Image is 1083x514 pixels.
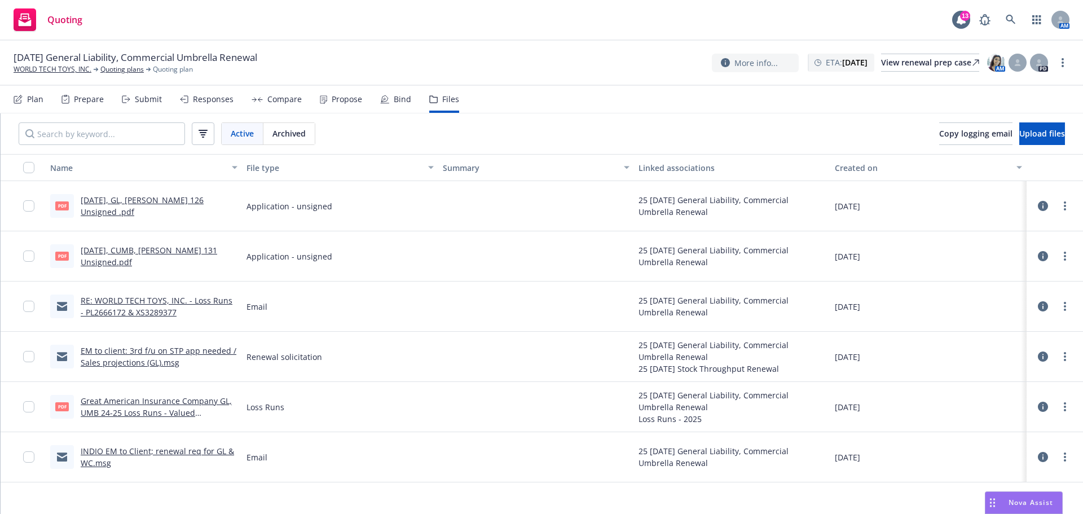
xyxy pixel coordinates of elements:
[734,57,778,69] span: More info...
[826,56,868,68] span: ETA :
[27,95,43,104] div: Plan
[639,445,826,469] div: 25 [DATE] General Liability, Commercial Umbrella Renewal
[712,54,799,72] button: More info...
[639,162,826,174] div: Linked associations
[242,154,438,181] button: File type
[835,251,860,262] span: [DATE]
[55,201,69,210] span: pdf
[1000,8,1022,31] a: Search
[246,251,332,262] span: Application - unsigned
[835,401,860,413] span: [DATE]
[1019,122,1065,145] button: Upload files
[939,128,1012,139] span: Copy logging email
[639,244,826,268] div: 25 [DATE] General Liability, Commercial Umbrella Renewal
[960,11,970,21] div: 13
[639,339,826,363] div: 25 [DATE] General Liability, Commercial Umbrella Renewal
[23,351,34,362] input: Toggle Row Selected
[74,95,104,104] div: Prepare
[835,162,1010,174] div: Created on
[1009,498,1053,507] span: Nova Assist
[81,446,234,468] a: INDIO EM to Client; renewal req for GL & WC.msg
[985,491,1063,514] button: Nova Assist
[19,122,185,145] input: Search by keyword...
[23,451,34,463] input: Toggle Row Selected
[23,301,34,312] input: Toggle Row Selected
[639,295,826,318] div: 25 [DATE] General Liability, Commercial Umbrella Renewal
[23,251,34,262] input: Toggle Row Selected
[881,54,979,71] div: View renewal prep case
[81,245,217,267] a: [DATE], CUMB, [PERSON_NAME] 131 Unsigned.pdf
[974,8,996,31] a: Report a Bug
[55,252,69,260] span: pdf
[46,154,242,181] button: Name
[639,363,826,375] div: 25 [DATE] Stock Throughput Renewal
[634,154,830,181] button: Linked associations
[881,54,979,72] a: View renewal prep case
[835,351,860,363] span: [DATE]
[272,128,306,139] span: Archived
[267,95,302,104] div: Compare
[332,95,362,104] div: Propose
[985,492,1000,513] div: Drag to move
[246,451,267,463] span: Email
[81,396,232,430] a: Great American Insurance Company GL, UMB 24-25 Loss Runs - Valued [DATE].pdf
[442,95,459,104] div: Files
[1058,450,1072,464] a: more
[842,57,868,68] strong: [DATE]
[1058,249,1072,263] a: more
[23,162,34,173] input: Select all
[246,401,284,413] span: Loss Runs
[987,54,1005,72] img: photo
[193,95,234,104] div: Responses
[9,4,87,36] a: Quoting
[639,413,826,425] div: Loss Runs - 2025
[438,154,635,181] button: Summary
[639,389,826,413] div: 25 [DATE] General Liability, Commercial Umbrella Renewal
[81,295,232,318] a: RE: WORLD TECH TOYS, INC. - Loss Runs - PL2666172 & XS3289377
[47,15,82,24] span: Quoting
[246,351,322,363] span: Renewal solicitation
[1056,56,1069,69] a: more
[394,95,411,104] div: Bind
[639,194,826,218] div: 25 [DATE] General Liability, Commercial Umbrella Renewal
[835,301,860,313] span: [DATE]
[23,401,34,412] input: Toggle Row Selected
[443,162,618,174] div: Summary
[14,51,257,64] span: [DATE] General Liability, Commercial Umbrella Renewal
[100,64,144,74] a: Quoting plans
[1058,350,1072,363] a: more
[153,64,193,74] span: Quoting plan
[246,200,332,212] span: Application - unsigned
[14,64,91,74] a: WORLD TECH TOYS, INC.
[1025,8,1048,31] a: Switch app
[1058,400,1072,414] a: more
[55,402,69,411] span: pdf
[81,195,204,217] a: [DATE], GL, [PERSON_NAME] 126 Unsigned .pdf
[1058,199,1072,213] a: more
[135,95,162,104] div: Submit
[830,154,1027,181] button: Created on
[835,451,860,463] span: [DATE]
[939,122,1012,145] button: Copy logging email
[246,301,267,313] span: Email
[835,200,860,212] span: [DATE]
[1058,300,1072,313] a: more
[81,345,236,368] a: EM to client: 3rd f/u on STP app needed / Sales projections (GL).msg
[1019,128,1065,139] span: Upload files
[231,128,254,139] span: Active
[50,162,225,174] div: Name
[23,200,34,212] input: Toggle Row Selected
[246,162,421,174] div: File type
